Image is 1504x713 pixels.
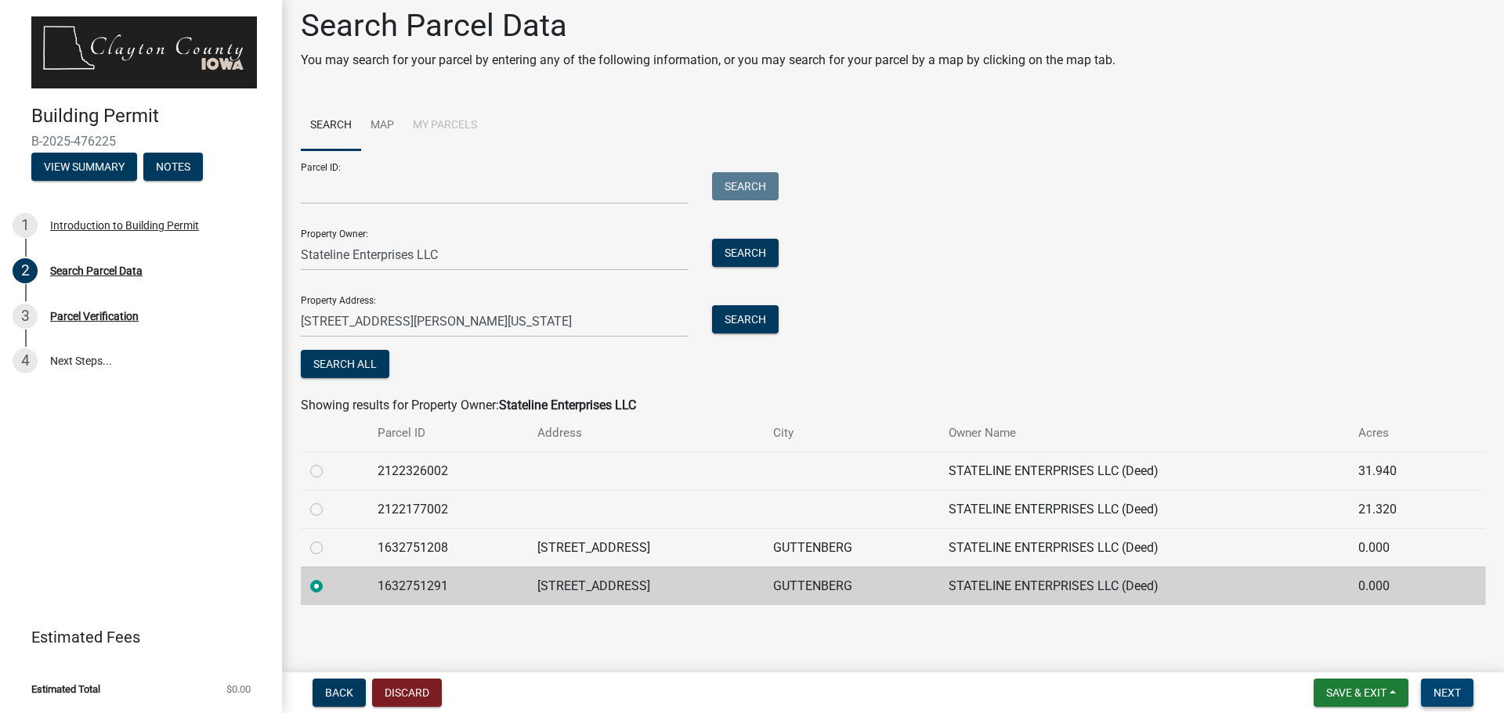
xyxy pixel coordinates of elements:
[1421,679,1473,707] button: Next
[764,415,939,452] th: City
[712,305,779,333] button: Search
[368,452,528,490] td: 2122326002
[372,679,442,707] button: Discard
[528,415,764,452] th: Address
[939,452,1349,490] td: STATELINE ENTERPRISES LLC (Deed)
[712,239,779,267] button: Search
[31,684,100,694] span: Estimated Total
[1349,415,1452,452] th: Acres
[31,161,137,174] wm-modal-confirm: Summary
[301,101,361,151] a: Search
[368,528,528,567] td: 1632751208
[226,684,251,694] span: $0.00
[764,567,939,605] td: GUTTENBERG
[939,490,1349,528] td: STATELINE ENTERPRISES LLC (Deed)
[31,153,137,181] button: View Summary
[1349,452,1452,490] td: 31.940
[13,213,38,238] div: 1
[1349,528,1452,567] td: 0.000
[13,258,38,283] div: 2
[13,304,38,329] div: 3
[1349,567,1452,605] td: 0.000
[301,51,1115,70] p: You may search for your parcel by entering any of the following information, or you may search fo...
[528,567,764,605] td: [STREET_ADDRESS]
[368,567,528,605] td: 1632751291
[1314,679,1408,707] button: Save & Exit
[31,105,269,128] h4: Building Permit
[1326,686,1386,699] span: Save & Exit
[939,415,1349,452] th: Owner Name
[301,7,1115,45] h1: Search Parcel Data
[13,348,38,373] div: 4
[1433,686,1461,699] span: Next
[50,220,199,231] div: Introduction to Building Permit
[313,679,366,707] button: Back
[712,172,779,200] button: Search
[325,686,353,699] span: Back
[143,153,203,181] button: Notes
[50,311,139,322] div: Parcel Verification
[31,16,257,88] img: Clayton County, Iowa
[528,528,764,567] td: [STREET_ADDRESS]
[939,567,1349,605] td: STATELINE ENTERPRISES LLC (Deed)
[361,101,403,151] a: Map
[499,398,636,412] strong: Stateline Enterprises LLC
[1349,490,1452,528] td: 21.320
[31,134,251,149] span: B-2025-476225
[301,350,389,378] button: Search All
[764,528,939,567] td: GUTTENBERG
[368,415,528,452] th: Parcel ID
[13,621,257,653] a: Estimated Fees
[939,528,1349,567] td: STATELINE ENTERPRISES LLC (Deed)
[143,161,203,174] wm-modal-confirm: Notes
[50,265,143,276] div: Search Parcel Data
[368,490,528,528] td: 2122177002
[301,396,1485,415] div: Showing results for Property Owner:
